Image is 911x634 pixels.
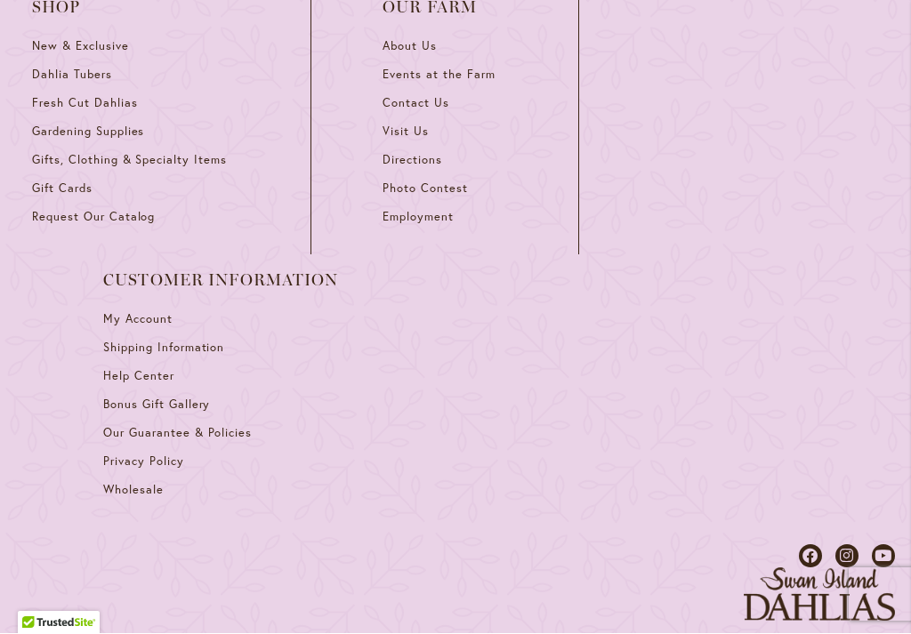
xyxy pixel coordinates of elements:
[103,312,173,327] span: My Account
[383,68,495,83] span: Events at the Farm
[872,545,895,568] a: Dahlias on Youtube
[383,96,449,111] span: Contact Us
[383,210,454,225] span: Employment
[383,181,468,197] span: Photo Contest
[103,341,224,356] span: Shipping Information
[32,39,129,54] span: New & Exclusive
[32,124,144,140] span: Gardening Supplies
[32,210,155,225] span: Request Our Catalog
[799,545,822,568] a: Dahlias on Facebook
[103,426,252,441] span: Our Guarantee & Policies
[383,153,442,168] span: Directions
[383,39,437,54] span: About Us
[32,96,138,111] span: Fresh Cut Dahlias
[103,454,184,469] span: Privacy Policy
[103,483,164,498] span: Wholesale
[103,369,174,384] span: Help Center
[32,68,112,83] span: Dahlia Tubers
[103,397,210,413] span: Bonus Gift Gallery
[383,124,429,140] span: Visit Us
[32,181,93,197] span: Gift Cards
[835,545,859,568] a: Dahlias on Instagram
[13,571,63,621] iframe: Launch Accessibility Center
[103,272,339,290] span: Customer Information
[32,153,227,168] span: Gifts, Clothing & Specialty Items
